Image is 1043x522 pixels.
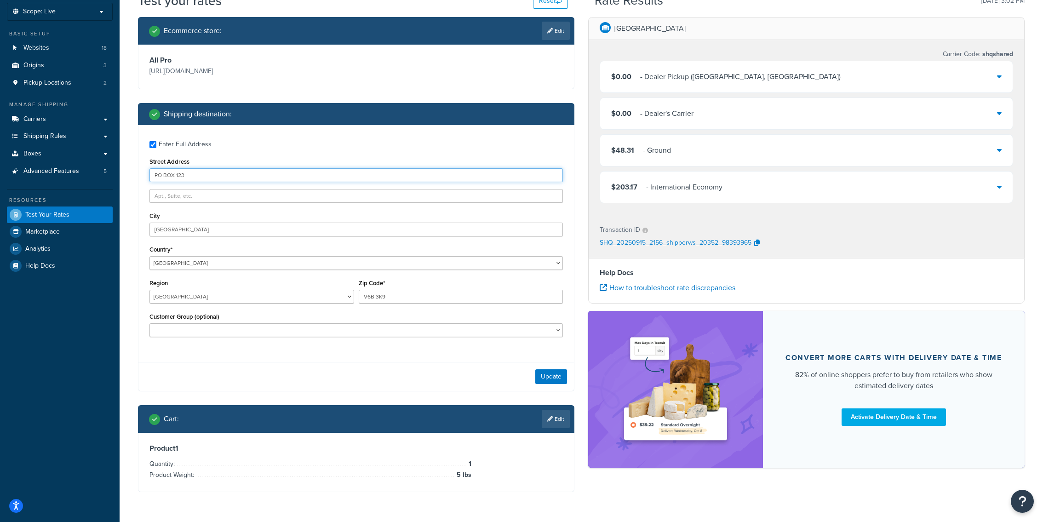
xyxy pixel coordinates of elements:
div: Manage Shipping [7,101,113,109]
a: Origins3 [7,57,113,74]
span: Shipping Rules [23,132,66,140]
a: Shipping Rules [7,128,113,145]
a: Edit [542,22,570,40]
h2: Cart : [164,415,179,423]
span: 1 [466,459,471,470]
h3: Product 1 [149,444,563,453]
span: Boxes [23,150,41,158]
a: Analytics [7,241,113,257]
li: Origins [7,57,113,74]
label: Region [149,280,168,287]
span: Test Your Rates [25,211,69,219]
h2: Shipping destination : [164,110,232,118]
span: 2 [103,79,107,87]
a: Boxes [7,145,113,162]
li: Advanced Features [7,163,113,180]
span: $203.17 [611,182,637,192]
a: Edit [542,410,570,428]
a: Test Your Rates [7,207,113,223]
a: Help Docs [7,258,113,274]
p: [GEOGRAPHIC_DATA] [614,22,686,35]
a: Carriers [7,111,113,128]
span: Product Weight: [149,470,196,480]
div: Convert more carts with delivery date & time [785,353,1002,362]
a: Marketplace [7,224,113,240]
label: Customer Group (optional) [149,313,219,320]
input: Apt., Suite, etc. [149,189,563,203]
button: Open Resource Center [1011,490,1034,513]
li: Pickup Locations [7,75,113,92]
span: Websites [23,44,49,52]
span: Help Docs [25,262,55,270]
span: $0.00 [611,108,631,119]
button: Update [535,369,567,384]
div: Enter Full Address [159,138,212,151]
div: Basic Setup [7,30,113,38]
span: 5 [103,167,107,175]
span: 18 [102,44,107,52]
span: Analytics [25,245,51,253]
label: City [149,212,160,219]
label: Zip Code* [359,280,385,287]
h2: Ecommerce store : [164,27,222,35]
a: How to troubleshoot rate discrepancies [600,282,735,293]
div: 82% of online shoppers prefer to buy from retailers who show estimated delivery dates [785,369,1003,391]
span: Marketplace [25,228,60,236]
span: Origins [23,62,44,69]
span: $0.00 [611,71,631,82]
span: 5 lbs [454,470,471,481]
span: shqshared [980,49,1013,59]
li: Websites [7,40,113,57]
p: SHQ_20250915_2156_shipperws_20352_98393965 [600,236,751,250]
div: - Dealer's Carrier [640,107,693,120]
div: - Dealer Pickup ([GEOGRAPHIC_DATA], [GEOGRAPHIC_DATA]) [640,70,841,83]
div: - International Economy [646,181,722,194]
p: Transaction ID [600,224,640,236]
label: Street Address [149,158,189,165]
span: Pickup Locations [23,79,71,87]
a: Advanced Features5 [7,163,113,180]
p: [URL][DOMAIN_NAME] [149,65,354,78]
a: Pickup Locations2 [7,75,113,92]
h3: All Pro [149,56,354,65]
div: - Ground [643,144,671,157]
span: Quantity: [149,459,177,469]
span: $48.31 [611,145,634,155]
div: Resources [7,196,113,204]
h4: Help Docs [600,267,1013,278]
a: Websites18 [7,40,113,57]
a: Activate Delivery Date & Time [842,408,946,426]
label: Country* [149,246,172,253]
span: Advanced Features [23,167,79,175]
span: 3 [103,62,107,69]
p: Carrier Code: [943,48,1013,61]
span: Scope: Live [23,8,56,16]
input: Enter Full Address [149,141,156,148]
img: feature-image-ddt-36eae7f7280da8017bfb280eaccd9c446f90b1fe08728e4019434db127062ab4.png [618,325,733,454]
span: Carriers [23,115,46,123]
